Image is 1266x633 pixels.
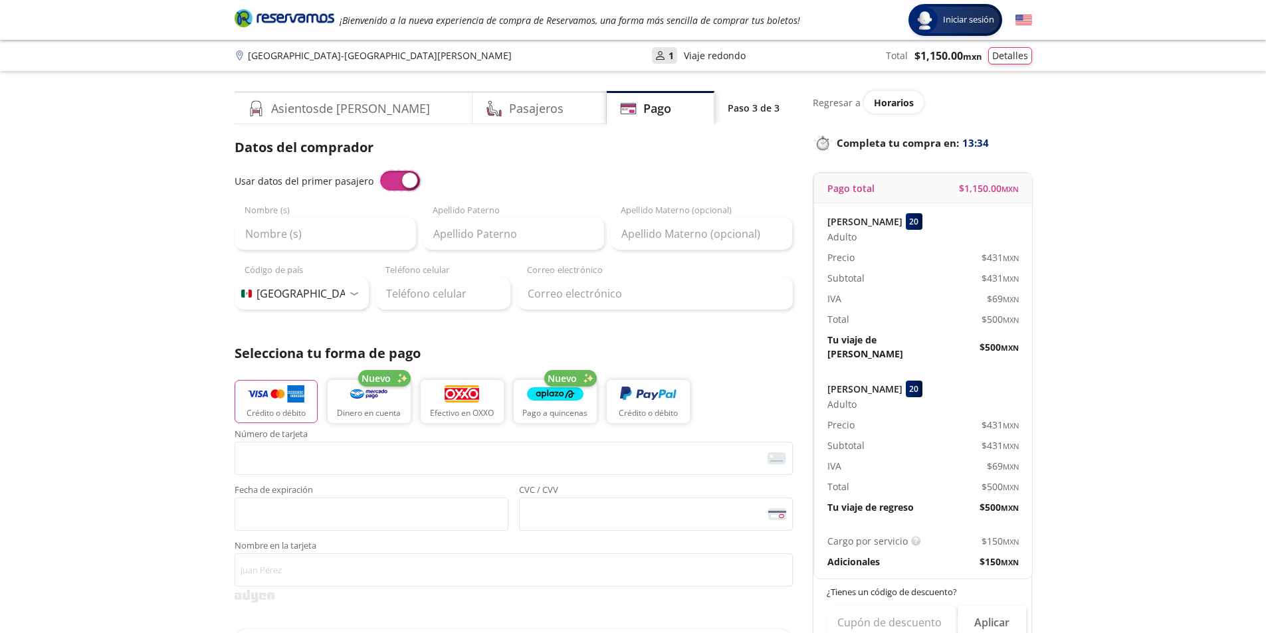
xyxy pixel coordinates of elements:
[827,586,1019,599] p: ¿Tienes un código de descuento?
[522,407,587,419] p: Pago a quincenas
[1002,184,1019,194] small: MXN
[827,534,908,548] p: Cargo por servicio
[241,501,502,527] iframe: Iframe de la fecha de caducidad de la tarjeta asegurada
[827,418,855,432] p: Precio
[514,380,597,423] button: Pago a quincenas
[340,14,800,27] em: ¡Bienvenido a la nueva experiencia de compra de Reservamos, una forma más sencilla de comprar tus...
[827,181,875,195] p: Pago total
[241,290,252,298] img: MX
[619,407,678,419] p: Crédito o débito
[938,13,1000,27] span: Iniciar sesión
[827,271,865,285] p: Subtotal
[827,230,857,244] span: Adulto
[827,312,849,326] p: Total
[235,175,373,187] span: Usar datos del primer pasajero
[362,371,391,385] span: Nuevo
[980,500,1019,514] span: $ 500
[423,217,604,250] input: Apellido Paterno
[235,553,793,587] input: Nombre en la tarjeta
[827,250,855,264] p: Precio
[959,181,1019,195] span: $ 1,150.00
[963,50,982,62] small: MXN
[235,343,793,363] p: Selecciona tu forma de pago
[827,500,914,514] p: Tu viaje de regreso
[886,48,908,62] p: Total
[1015,12,1032,29] button: English
[509,100,564,118] h4: Pasajeros
[1003,294,1019,304] small: MXN
[1001,503,1019,513] small: MXN
[235,486,508,497] span: Fecha de expiración
[827,333,923,361] p: Tu viaje de [PERSON_NAME]
[982,480,1019,494] span: $ 500
[768,452,786,464] img: card
[519,486,793,497] span: CVC / CVV
[914,48,982,64] span: $ 1,150.00
[271,100,430,118] h4: Asientos de [PERSON_NAME]
[982,271,1019,285] span: $ 431
[827,382,902,396] p: [PERSON_NAME]
[827,459,841,473] p: IVA
[827,397,857,411] span: Adulto
[669,48,674,62] p: 1
[813,134,1032,152] p: Completa tu compra en :
[982,438,1019,452] span: $ 431
[982,250,1019,264] span: $ 431
[517,277,793,310] input: Correo electrónico
[1003,274,1019,284] small: MXN
[813,91,1032,114] div: Regresar a ver horarios
[1003,420,1019,430] small: MXN
[235,541,793,553] span: Nombre en la tarjeta
[235,217,416,250] input: Nombre (s)
[982,534,1019,548] span: $ 150
[980,340,1019,354] span: $ 500
[248,48,512,62] p: [GEOGRAPHIC_DATA] - [GEOGRAPHIC_DATA][PERSON_NAME]
[235,430,793,442] span: Número de tarjeta
[982,418,1019,432] span: $ 431
[827,292,841,306] p: IVA
[982,312,1019,326] span: $ 500
[375,277,510,310] input: Teléfono celular
[987,292,1019,306] span: $ 69
[1003,537,1019,547] small: MXN
[988,47,1032,64] button: Detalles
[827,555,880,569] p: Adicionales
[906,213,922,230] div: 20
[643,100,671,118] h4: Pago
[611,217,792,250] input: Apellido Materno (opcional)
[827,215,902,228] p: [PERSON_NAME]
[328,380,411,423] button: Dinero en cuenta
[241,446,787,471] iframe: Iframe del número de tarjeta asegurada
[235,8,334,32] a: Brand Logo
[827,438,865,452] p: Subtotal
[1003,253,1019,263] small: MXN
[548,371,577,385] span: Nuevo
[1001,557,1019,567] small: MXN
[525,501,787,527] iframe: Iframe del código de seguridad de la tarjeta asegurada
[235,8,334,28] i: Brand Logo
[337,407,401,419] p: Dinero en cuenta
[1003,315,1019,325] small: MXN
[421,380,504,423] button: Efectivo en OXXO
[235,380,318,423] button: Crédito o débito
[235,137,793,157] p: Datos del comprador
[827,480,849,494] p: Total
[962,136,989,151] span: 13:34
[235,590,274,602] img: svg+xml;base64,PD94bWwgdmVyc2lvbj0iMS4wIiBlbmNvZGluZz0iVVRGLTgiPz4KPHN2ZyB3aWR0aD0iMzk2cHgiIGhlaW...
[874,96,914,109] span: Horarios
[430,407,494,419] p: Efectivo en OXXO
[1003,462,1019,472] small: MXN
[1003,482,1019,492] small: MXN
[980,555,1019,569] span: $ 150
[607,380,690,423] button: Crédito o débito
[247,407,306,419] p: Crédito o débito
[813,96,861,110] p: Regresar a
[1003,441,1019,451] small: MXN
[684,48,746,62] p: Viaje redondo
[987,459,1019,473] span: $ 69
[906,381,922,397] div: 20
[1001,343,1019,353] small: MXN
[728,101,780,115] p: Paso 3 de 3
